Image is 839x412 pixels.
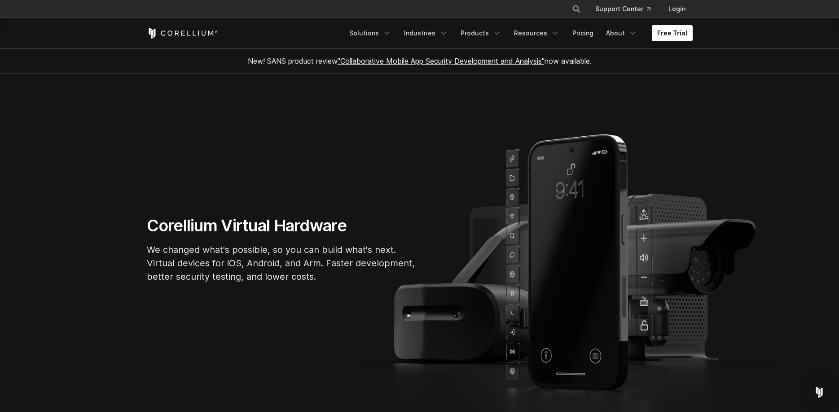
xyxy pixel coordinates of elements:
p: We changed what's possible, so you can build what's next. Virtual devices for iOS, Android, and A... [147,243,416,283]
a: Solutions [344,25,397,41]
a: Support Center [588,1,658,17]
a: Login [661,1,693,17]
div: Open Intercom Messenger [808,382,830,403]
div: Navigation Menu [561,1,693,17]
a: Pricing [567,25,599,41]
a: "Collaborative Mobile App Security Development and Analysis" [338,56,545,65]
a: Free Trial [652,25,693,41]
h1: Corellium Virtual Hardware [147,216,416,236]
a: About [601,25,643,41]
button: Search [568,1,584,17]
a: Industries [399,25,453,41]
div: Navigation Menu [344,25,693,41]
a: Resources [509,25,565,41]
a: Products [455,25,507,41]
a: Corellium Home [147,28,218,39]
span: New! SANS product review now available. [248,56,592,65]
